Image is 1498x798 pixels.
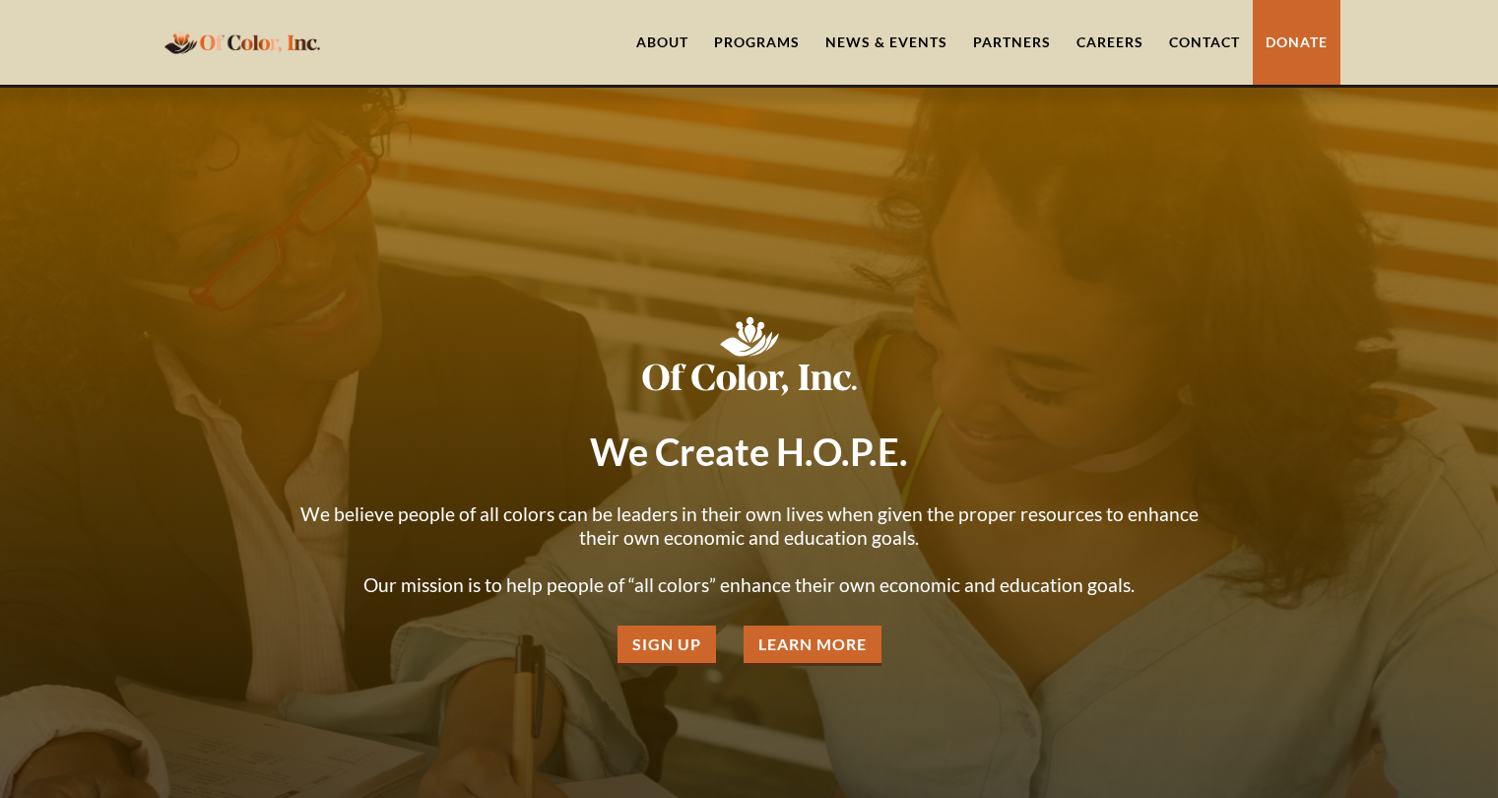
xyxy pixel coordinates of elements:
a: home [159,19,326,65]
div: Programs [714,33,800,52]
strong: We Create H.O.P.E. [590,429,908,474]
p: We believe people of all colors can be leaders in their own lives when given the proper resources... [287,502,1212,597]
a: Sign Up [618,626,716,666]
a: Learn More [744,626,881,666]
